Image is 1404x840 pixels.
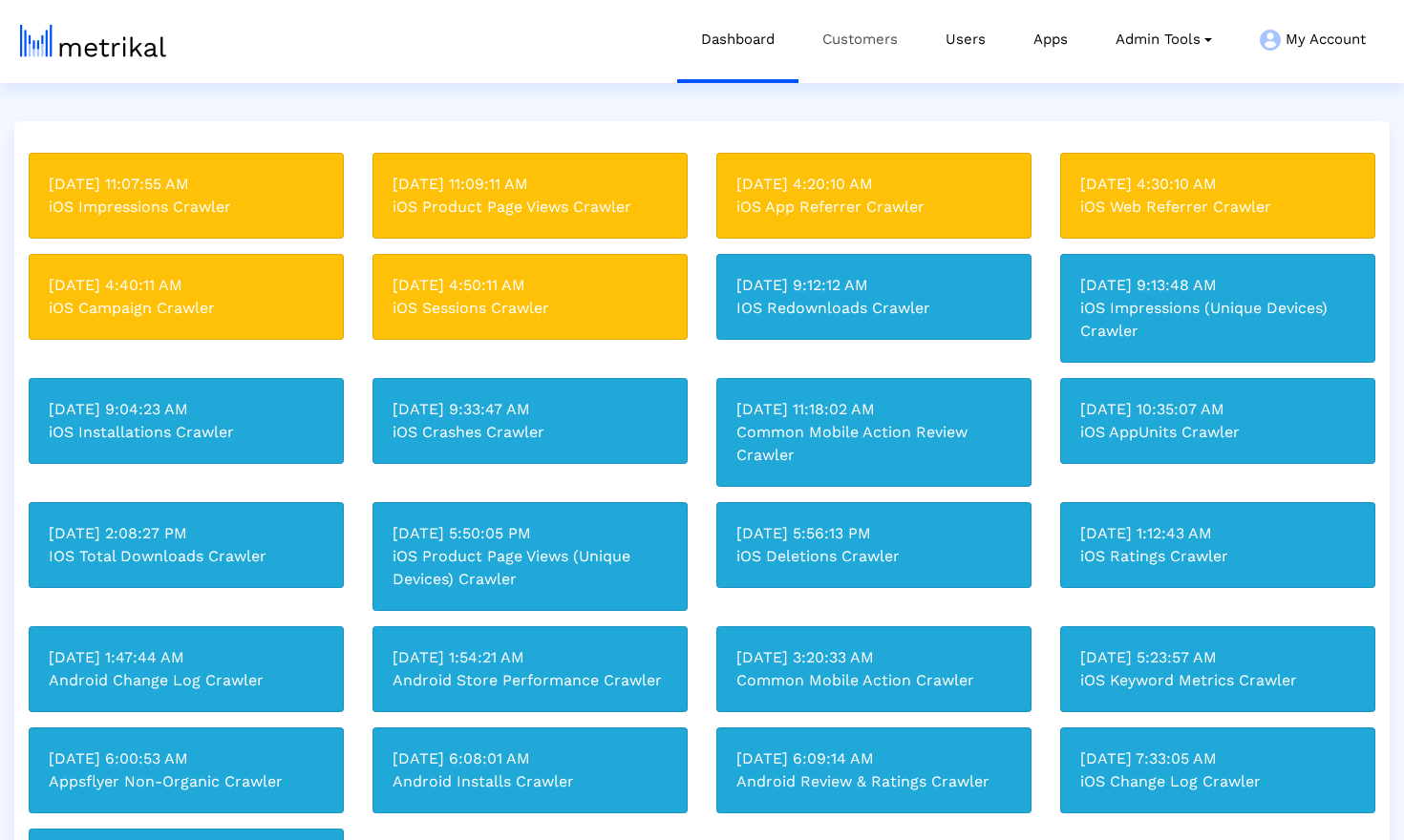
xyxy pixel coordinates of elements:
[736,545,1011,568] div: iOS Deletions Crawler
[49,545,324,568] div: IOS Total Downloads Crawler
[1080,545,1355,568] div: iOS Ratings Crawler
[1080,669,1355,692] div: iOS Keyword Metrics Crawler
[1260,30,1281,51] img: my-account-menu-icon.png
[49,747,324,770] div: [DATE] 6:00:53 AM
[1080,196,1355,219] div: iOS Web Referrer Crawler
[1080,274,1355,297] div: [DATE] 9:13:48 AM
[1080,747,1355,770] div: [DATE] 7:33:05 AM
[49,522,324,545] div: [DATE] 2:08:27 PM
[49,297,324,320] div: iOS Campaign Crawler
[736,669,1011,692] div: Common Mobile Action Crawler
[49,669,324,692] div: Android Change Log Crawler
[1080,398,1355,421] div: [DATE] 10:35:07 AM
[1080,646,1355,669] div: [DATE] 5:23:57 AM
[20,25,166,57] img: metrical-logo-light.png
[393,522,668,545] div: [DATE] 5:50:05 PM
[393,770,668,793] div: Android Installs Crawler
[393,747,668,770] div: [DATE] 6:08:01 AM
[393,274,668,297] div: [DATE] 4:50:11 AM
[736,747,1011,770] div: [DATE] 6:09:14 AM
[49,421,324,444] div: iOS Installations Crawler
[393,545,668,591] div: iOS Product Page Views (Unique Devices) Crawler
[736,522,1011,545] div: [DATE] 5:56:13 PM
[736,173,1011,196] div: [DATE] 4:20:10 AM
[736,421,1011,467] div: Common Mobile Action Review Crawler
[393,669,668,692] div: Android Store Performance Crawler
[1080,421,1355,444] div: iOS AppUnits Crawler
[1080,770,1355,793] div: iOS Change Log Crawler
[736,274,1011,297] div: [DATE] 9:12:12 AM
[393,421,668,444] div: iOS Crashes Crawler
[1080,522,1355,545] div: [DATE] 1:12:43 AM
[49,274,324,297] div: [DATE] 4:40:11 AM
[736,770,1011,793] div: Android Review & Ratings Crawler
[736,297,1011,320] div: IOS Redownloads Crawler
[49,770,324,793] div: Appsflyer Non-Organic Crawler
[736,196,1011,219] div: iOS App Referrer Crawler
[49,173,324,196] div: [DATE] 11:07:55 AM
[393,173,668,196] div: [DATE] 11:09:11 AM
[49,398,324,421] div: [DATE] 9:04:23 AM
[49,196,324,219] div: iOS Impressions Crawler
[1080,173,1355,196] div: [DATE] 4:30:10 AM
[393,398,668,421] div: [DATE] 9:33:47 AM
[393,646,668,669] div: [DATE] 1:54:21 AM
[736,398,1011,421] div: [DATE] 11:18:02 AM
[393,196,668,219] div: iOS Product Page Views Crawler
[1080,297,1355,343] div: iOS Impressions (Unique Devices) Crawler
[393,297,668,320] div: iOS Sessions Crawler
[736,646,1011,669] div: [DATE] 3:20:33 AM
[49,646,324,669] div: [DATE] 1:47:44 AM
